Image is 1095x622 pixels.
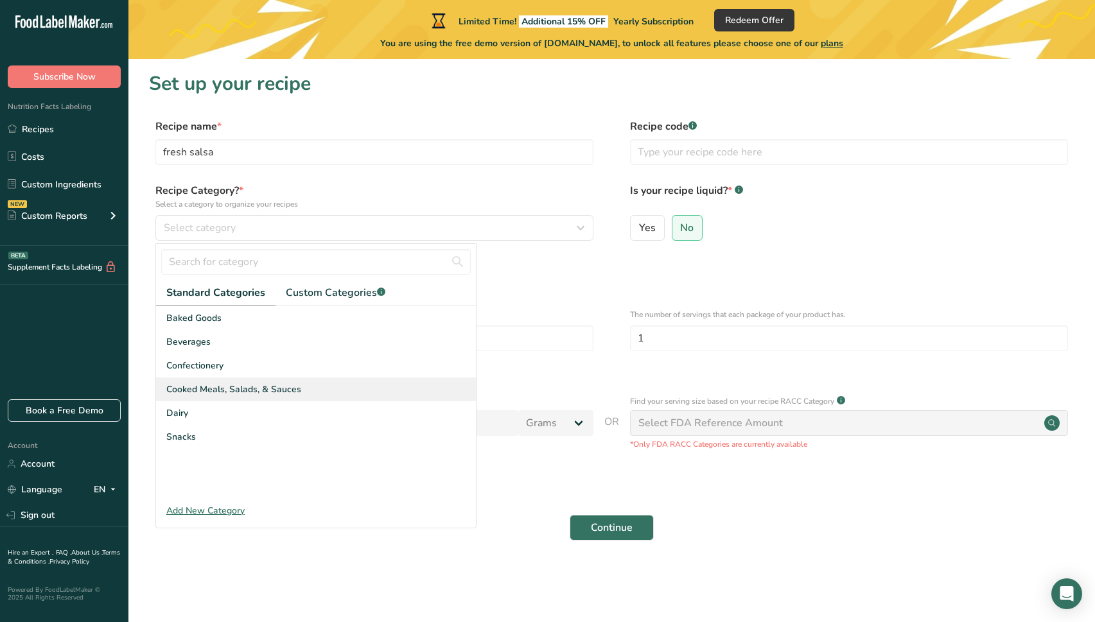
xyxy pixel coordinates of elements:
input: Type your recipe name here [155,139,593,165]
p: Select a category to organize your recipes [155,198,593,210]
span: Standard Categories [166,285,265,300]
button: Select category [155,215,593,241]
input: Type your recipe code here [630,139,1068,165]
label: Recipe name [155,119,593,134]
input: Search for category [161,249,471,275]
a: Language [8,478,62,501]
a: Book a Free Demo [8,399,121,422]
div: Powered By FoodLabelMaker © 2025 All Rights Reserved [8,586,121,601]
span: No [680,221,694,234]
button: Subscribe Now [8,65,121,88]
button: Redeem Offer [714,9,794,31]
span: Dairy [166,406,188,420]
span: Continue [591,520,633,535]
a: FAQ . [56,548,71,557]
span: You are using the free demo version of [DOMAIN_NAME], to unlock all features please choose one of... [380,37,843,50]
div: NEW [8,200,27,208]
a: Terms & Conditions . [8,548,120,566]
p: The number of servings that each package of your product has. [630,309,1068,320]
a: About Us . [71,548,102,557]
label: Recipe code [630,119,1068,134]
a: Hire an Expert . [8,548,53,557]
p: *Only FDA RACC Categories are currently available [630,438,1068,450]
div: BETA [8,252,28,259]
span: Subscribe Now [33,70,96,83]
span: Yearly Subscription [613,15,694,28]
span: Beverages [166,335,211,349]
label: Recipe Category? [155,183,593,210]
div: Custom Reports [8,209,87,223]
div: Add New Category [156,504,476,517]
span: plans [821,37,843,49]
span: Confectionery [166,359,223,372]
div: Open Intercom Messenger [1051,578,1082,609]
label: Is your recipe liquid? [630,183,1068,210]
button: Continue [570,515,654,540]
span: Select category [164,220,236,236]
span: OR [604,414,619,450]
span: Yes [639,221,656,234]
span: Custom Categories [286,285,385,300]
span: Cooked Meals, Salads, & Sauces [166,383,301,396]
span: Baked Goods [166,311,222,325]
div: Limited Time! [429,13,694,28]
span: Redeem Offer [725,13,784,27]
a: Privacy Policy [49,557,89,566]
div: Select FDA Reference Amount [638,415,783,431]
span: Additional 15% OFF [519,15,608,28]
h1: Set up your recipe [149,69,1074,98]
p: Find your serving size based on your recipe RACC Category [630,395,834,407]
span: Snacks [166,430,196,444]
div: EN [94,482,121,497]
